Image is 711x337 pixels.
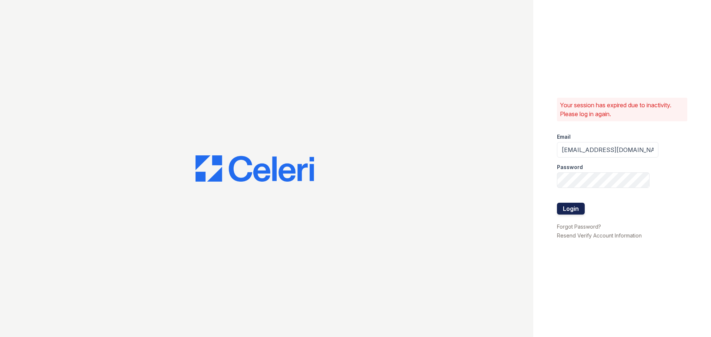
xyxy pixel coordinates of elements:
[196,155,314,182] img: CE_Logo_Blue-a8612792a0a2168367f1c8372b55b34899dd931a85d93a1a3d3e32e68fde9ad4.png
[557,164,583,171] label: Password
[557,133,571,141] label: Email
[557,203,585,215] button: Login
[557,232,642,239] a: Resend Verify Account Information
[557,223,601,230] a: Forgot Password?
[560,101,684,118] p: Your session has expired due to inactivity. Please log in again.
